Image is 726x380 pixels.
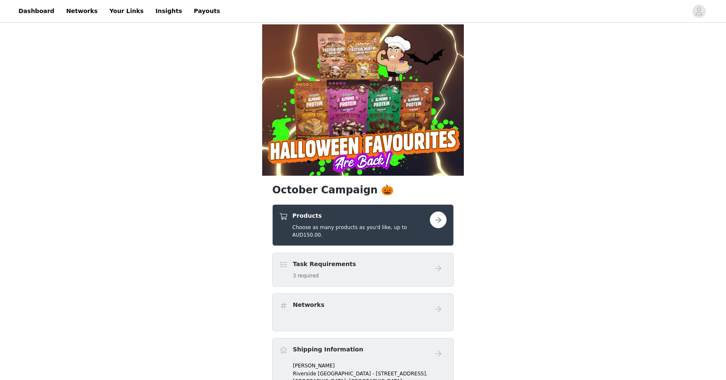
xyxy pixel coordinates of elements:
[13,2,59,21] a: Dashboard
[104,2,149,21] a: Your Links
[293,260,356,269] h4: Task Requirements
[262,24,464,176] img: campaign image
[61,2,103,21] a: Networks
[272,293,454,331] div: Networks
[293,301,324,309] h4: Networks
[272,204,454,246] div: Products
[293,272,356,280] h5: 3 required
[293,362,447,369] p: [PERSON_NAME]
[150,2,187,21] a: Insights
[292,224,430,239] h5: Choose as many products as you'd like, up to AUD150.00.
[695,5,703,18] div: avatar
[293,345,363,354] h4: Shipping Information
[292,211,430,220] h4: Products
[272,253,454,287] div: Task Requirements
[272,182,454,198] h1: October Campaign 🎃
[189,2,225,21] a: Payouts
